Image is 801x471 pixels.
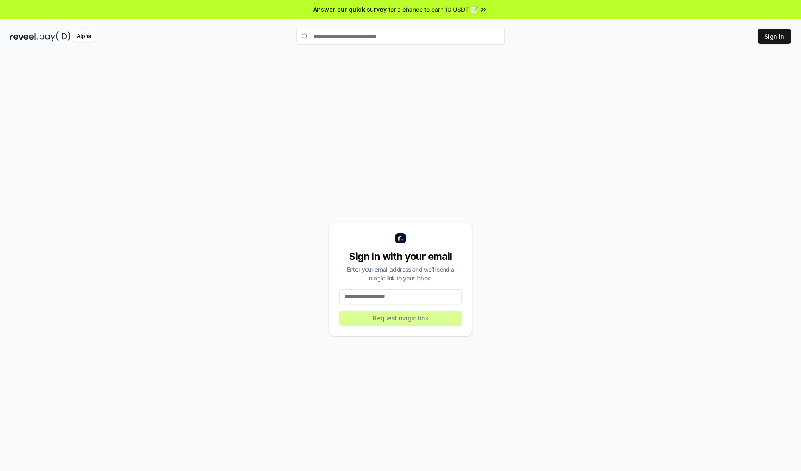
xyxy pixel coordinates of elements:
div: Enter your email address and we’ll send a magic link to your inbox. [339,265,462,282]
button: Sign In [758,29,791,44]
span: for a chance to earn 10 USDT 📝 [388,5,478,14]
div: Alpha [72,31,96,42]
div: Sign in with your email [339,250,462,263]
img: logo_small [395,233,406,243]
img: pay_id [40,31,71,42]
span: Answer our quick survey [313,5,387,14]
img: reveel_dark [10,31,38,42]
